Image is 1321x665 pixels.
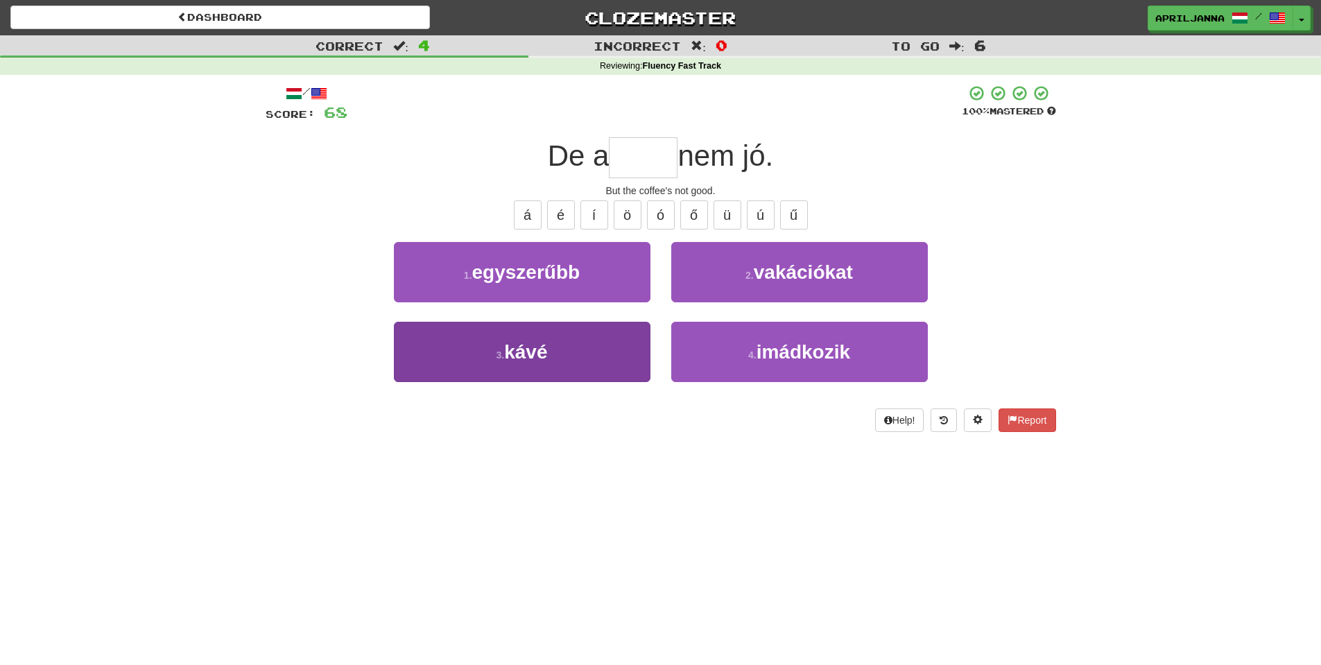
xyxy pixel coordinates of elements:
[394,322,650,382] button: 3.kávé
[757,341,850,363] span: imádkozik
[266,108,316,120] span: Score:
[1255,11,1262,21] span: /
[647,200,675,230] button: ó
[316,39,383,53] span: Correct
[780,200,808,230] button: ű
[10,6,430,29] a: Dashboard
[875,408,924,432] button: Help!
[1148,6,1293,31] a: AprilJanna /
[714,200,741,230] button: ü
[266,85,347,102] div: /
[548,139,610,172] span: De a
[962,105,990,116] span: 100 %
[745,270,754,281] small: 2 .
[931,408,957,432] button: Round history (alt+y)
[643,61,721,71] strong: Fluency Fast Track
[547,200,575,230] button: é
[394,242,650,302] button: 1.egyszerűbb
[974,37,986,53] span: 6
[472,261,580,283] span: egyszerűbb
[671,242,928,302] button: 2.vakációkat
[677,139,773,172] span: nem jó.
[464,270,472,281] small: 1 .
[266,184,1056,198] div: But the coffee's not good.
[594,39,681,53] span: Incorrect
[748,349,757,361] small: 4 .
[754,261,853,283] span: vakációkat
[691,40,706,52] span: :
[614,200,641,230] button: ö
[949,40,965,52] span: :
[324,103,347,121] span: 68
[716,37,727,53] span: 0
[580,200,608,230] button: í
[451,6,870,30] a: Clozemaster
[1155,12,1225,24] span: AprilJanna
[891,39,940,53] span: To go
[747,200,775,230] button: ú
[671,322,928,382] button: 4.imádkozik
[999,408,1055,432] button: Report
[504,341,547,363] span: kávé
[680,200,708,230] button: ő
[514,200,542,230] button: á
[418,37,430,53] span: 4
[393,40,408,52] span: :
[497,349,505,361] small: 3 .
[962,105,1056,118] div: Mastered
